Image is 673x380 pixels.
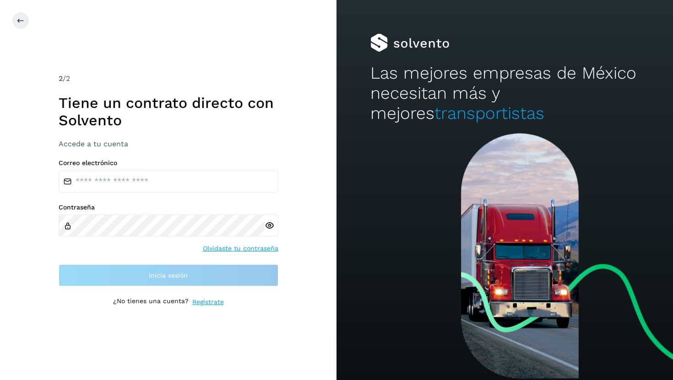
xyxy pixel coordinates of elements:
div: /2 [59,73,278,84]
h1: Tiene un contrato directo con Solvento [59,94,278,129]
h2: Las mejores empresas de México necesitan más y mejores [370,63,640,124]
a: Regístrate [192,297,224,307]
span: transportistas [434,103,544,123]
span: 2 [59,74,63,83]
p: ¿No tienes una cuenta? [113,297,189,307]
label: Correo electrónico [59,159,278,167]
a: Olvidaste tu contraseña [203,244,278,253]
h3: Accede a tu cuenta [59,139,278,148]
span: Inicia sesión [149,272,188,278]
label: Contraseña [59,203,278,211]
button: Inicia sesión [59,264,278,286]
